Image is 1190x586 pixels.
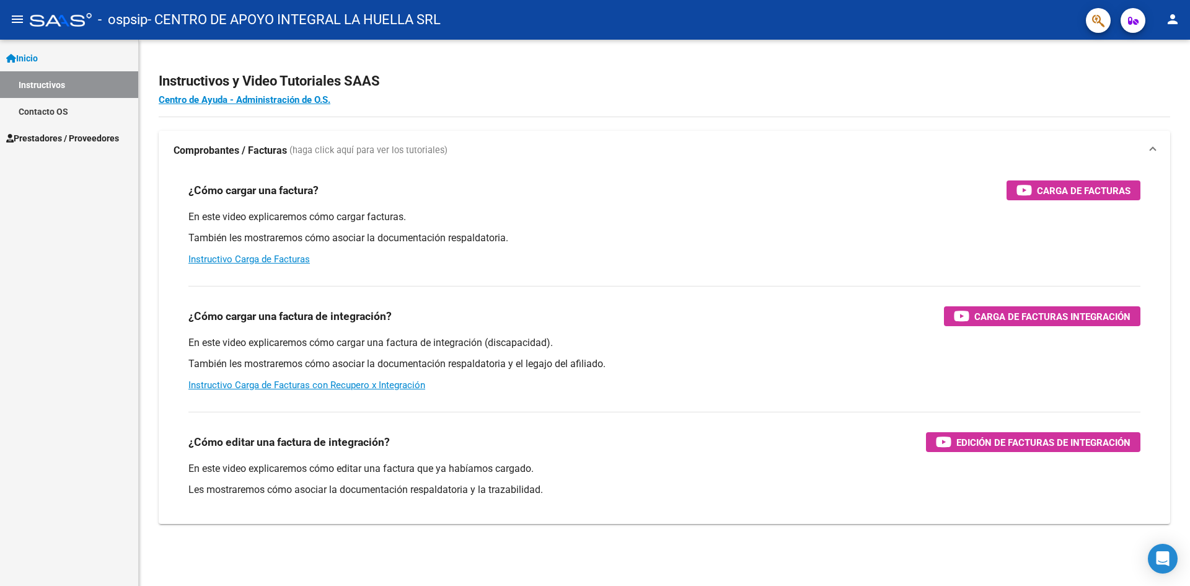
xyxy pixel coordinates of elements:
h3: ¿Cómo cargar una factura de integración? [188,308,392,325]
span: Carga de Facturas Integración [974,309,1130,324]
p: En este video explicaremos cómo cargar facturas. [188,210,1140,224]
span: Inicio [6,51,38,65]
h3: ¿Cómo cargar una factura? [188,182,319,199]
div: Comprobantes / Facturas (haga click aquí para ver los tutoriales) [159,171,1170,524]
p: También les mostraremos cómo asociar la documentación respaldatoria. [188,231,1140,245]
span: - CENTRO DE APOYO INTEGRAL LA HUELLA SRL [148,6,441,33]
span: Prestadores / Proveedores [6,131,119,145]
a: Instructivo Carga de Facturas con Recupero x Integración [188,380,425,391]
mat-expansion-panel-header: Comprobantes / Facturas (haga click aquí para ver los tutoriales) [159,131,1170,171]
a: Centro de Ayuda - Administración de O.S. [159,94,330,105]
a: Instructivo Carga de Facturas [188,254,310,265]
p: Les mostraremos cómo asociar la documentación respaldatoria y la trazabilidad. [188,483,1140,497]
p: En este video explicaremos cómo editar una factura que ya habíamos cargado. [188,462,1140,476]
h3: ¿Cómo editar una factura de integración? [188,433,390,451]
h2: Instructivos y Video Tutoriales SAAS [159,69,1170,93]
span: - ospsip [98,6,148,33]
p: También les mostraremos cómo asociar la documentación respaldatoria y el legajo del afiliado. [188,357,1140,371]
mat-icon: person [1165,12,1180,27]
div: Open Intercom Messenger [1148,544,1178,574]
button: Carga de Facturas Integración [944,306,1140,326]
button: Carga de Facturas [1007,180,1140,200]
button: Edición de Facturas de integración [926,432,1140,452]
mat-icon: menu [10,12,25,27]
p: En este video explicaremos cómo cargar una factura de integración (discapacidad). [188,336,1140,350]
span: (haga click aquí para ver los tutoriales) [289,144,447,158]
span: Edición de Facturas de integración [956,435,1130,450]
span: Carga de Facturas [1037,183,1130,198]
strong: Comprobantes / Facturas [174,144,287,158]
